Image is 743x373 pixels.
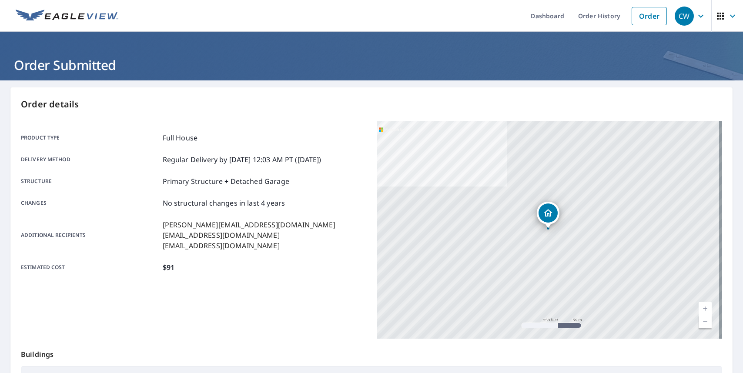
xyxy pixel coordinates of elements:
p: Estimated cost [21,262,159,273]
a: Current Level 17, Zoom Out [699,315,712,328]
a: Order [632,7,667,25]
div: CW [675,7,694,26]
p: Additional recipients [21,220,159,251]
img: EV Logo [16,10,118,23]
p: Order details [21,98,722,111]
p: Full House [163,133,198,143]
p: [PERSON_NAME][EMAIL_ADDRESS][DOMAIN_NAME] [163,220,335,230]
p: [EMAIL_ADDRESS][DOMAIN_NAME] [163,240,335,251]
p: Buildings [21,339,722,366]
p: No structural changes in last 4 years [163,198,285,208]
p: Changes [21,198,159,208]
p: Regular Delivery by [DATE] 12:03 AM PT ([DATE]) [163,154,321,165]
p: [EMAIL_ADDRESS][DOMAIN_NAME] [163,230,335,240]
p: Delivery method [21,154,159,165]
p: $91 [163,262,174,273]
p: Structure [21,176,159,186]
a: Current Level 17, Zoom In [699,302,712,315]
p: Product type [21,133,159,143]
div: Dropped pin, building 1, Residential property, 321 11th Ave Huntington, WV 25701 [537,202,559,229]
p: Primary Structure + Detached Garage [163,176,289,186]
h1: Order Submitted [10,56,733,74]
